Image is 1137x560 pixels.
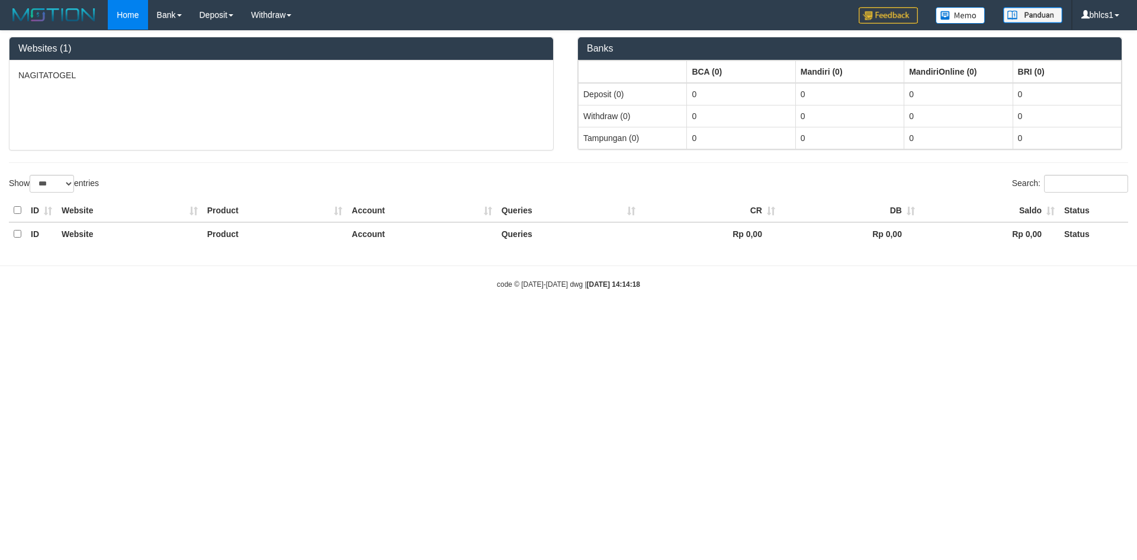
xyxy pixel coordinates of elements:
[904,127,1013,149] td: 0
[347,199,497,222] th: Account
[579,60,687,83] th: Group: activate to sort column ascending
[640,222,780,245] th: Rp 0,00
[795,127,904,149] td: 0
[687,105,795,127] td: 0
[1012,175,1128,193] label: Search:
[26,199,57,222] th: ID
[18,43,544,54] h3: Websites (1)
[203,222,347,245] th: Product
[687,83,795,105] td: 0
[18,69,544,81] p: NAGITATOGEL
[640,199,780,222] th: CR
[30,175,74,193] select: Showentries
[497,199,640,222] th: Queries
[795,60,904,83] th: Group: activate to sort column ascending
[203,199,347,222] th: Product
[795,105,904,127] td: 0
[936,7,985,24] img: Button%20Memo.svg
[859,7,918,24] img: Feedback.jpg
[1059,222,1128,245] th: Status
[687,60,795,83] th: Group: activate to sort column ascending
[904,83,1013,105] td: 0
[26,222,57,245] th: ID
[1059,199,1128,222] th: Status
[587,43,1113,54] h3: Banks
[9,175,99,193] label: Show entries
[9,6,99,24] img: MOTION_logo.png
[587,280,640,289] strong: [DATE] 14:14:18
[920,222,1059,245] th: Rp 0,00
[687,127,795,149] td: 0
[920,199,1059,222] th: Saldo
[1003,7,1062,23] img: panduan.png
[579,105,687,127] td: Withdraw (0)
[1044,175,1128,193] input: Search:
[497,280,640,289] small: code © [DATE]-[DATE] dwg |
[780,222,920,245] th: Rp 0,00
[57,199,203,222] th: Website
[904,60,1013,83] th: Group: activate to sort column ascending
[780,199,920,222] th: DB
[57,222,203,245] th: Website
[1013,105,1121,127] td: 0
[347,222,497,245] th: Account
[579,83,687,105] td: Deposit (0)
[1013,60,1121,83] th: Group: activate to sort column ascending
[579,127,687,149] td: Tampungan (0)
[795,83,904,105] td: 0
[497,222,640,245] th: Queries
[1013,127,1121,149] td: 0
[1013,83,1121,105] td: 0
[904,105,1013,127] td: 0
